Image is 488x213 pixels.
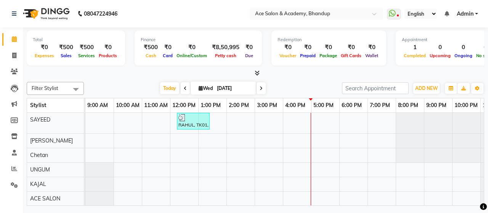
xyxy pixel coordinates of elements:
[33,53,56,58] span: Expenses
[142,100,170,111] a: 11:00 AM
[175,43,209,52] div: ₹0
[30,152,48,159] span: Chetan
[85,100,110,111] a: 9:00 AM
[453,53,474,58] span: Ongoing
[114,100,141,111] a: 10:00 AM
[453,43,474,52] div: 0
[32,85,58,91] span: Filter Stylist
[30,166,50,173] span: UNGUM
[428,53,453,58] span: Upcoming
[141,43,161,52] div: ₹500
[175,53,209,58] span: Online/Custom
[209,43,242,52] div: ₹8,50,995
[415,85,438,91] span: ADD NEW
[278,53,298,58] span: Voucher
[278,37,380,43] div: Redemption
[215,83,253,94] input: 2025-09-03
[340,100,364,111] a: 6:00 PM
[97,53,119,58] span: Products
[457,10,474,18] span: Admin
[342,82,409,94] input: Search Appointment
[278,43,298,52] div: ₹0
[84,3,117,24] b: 08047224946
[339,43,363,52] div: ₹0
[318,53,339,58] span: Package
[363,43,380,52] div: ₹0
[339,53,363,58] span: Gift Cards
[30,195,60,202] span: ACE SALON
[311,100,335,111] a: 5:00 PM
[59,53,74,58] span: Sales
[76,43,97,52] div: ₹500
[424,100,448,111] a: 9:00 PM
[227,100,251,111] a: 2:00 PM
[213,53,238,58] span: Petty cash
[161,43,175,52] div: ₹0
[30,102,46,109] span: Stylist
[298,53,318,58] span: Prepaid
[243,53,255,58] span: Due
[428,43,453,52] div: 0
[30,181,46,187] span: KAJAL
[413,83,440,94] button: ADD NEW
[298,43,318,52] div: ₹0
[161,53,175,58] span: Card
[453,100,480,111] a: 10:00 PM
[318,43,339,52] div: ₹0
[97,43,119,52] div: ₹0
[199,100,223,111] a: 1:00 PM
[242,43,256,52] div: ₹0
[178,114,209,128] div: RAHUL, TK01, 12:15 PM-01:25 PM, Men'S Hair Service - Haircut With Styling (₹300),Men'S Hair Servi...
[30,137,73,144] span: [PERSON_NAME]
[144,53,158,58] span: Cash
[402,43,428,52] div: 1
[33,43,56,52] div: ₹0
[368,100,392,111] a: 7:00 PM
[30,116,50,123] span: SAYEED
[56,43,76,52] div: ₹500
[170,100,197,111] a: 12:00 PM
[33,37,119,43] div: Total
[160,82,179,94] span: Today
[283,100,307,111] a: 4:00 PM
[197,85,215,91] span: Wed
[363,53,380,58] span: Wallet
[255,100,279,111] a: 3:00 PM
[396,100,420,111] a: 8:00 PM
[402,53,428,58] span: Completed
[76,53,97,58] span: Services
[141,37,256,43] div: Finance
[19,3,72,24] img: logo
